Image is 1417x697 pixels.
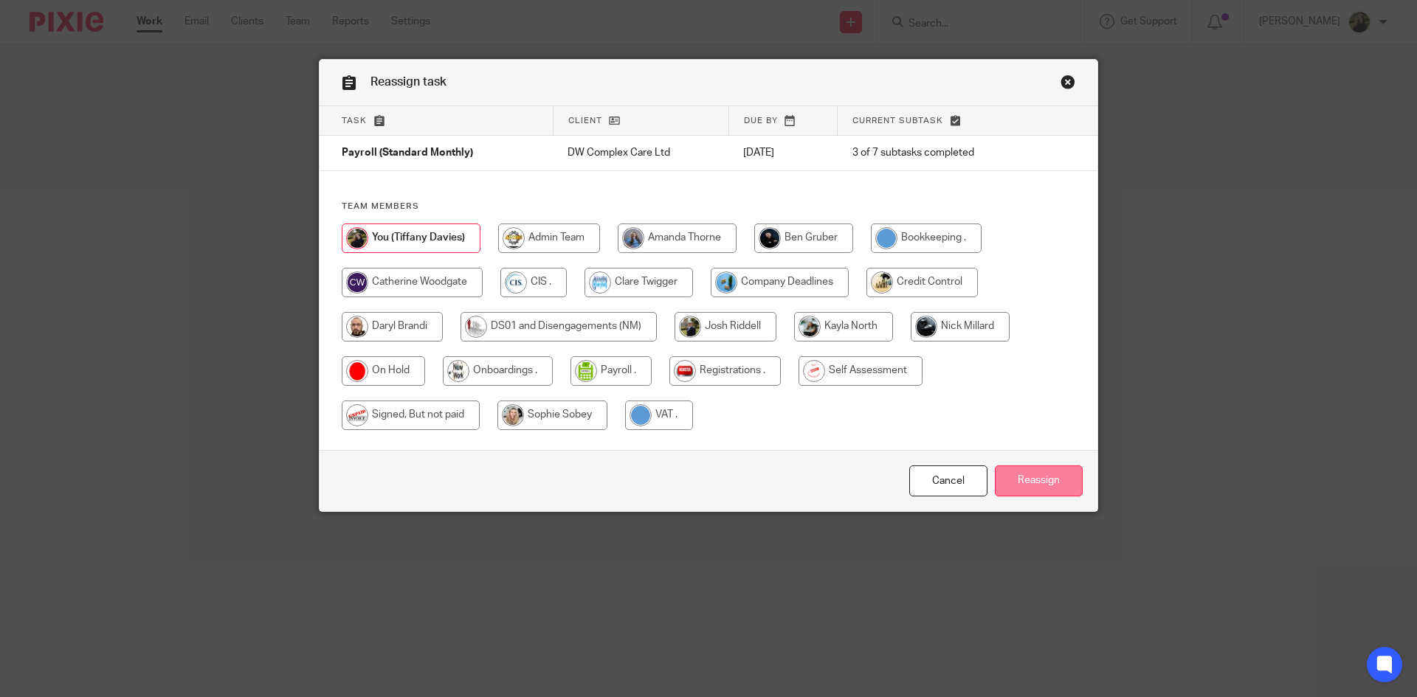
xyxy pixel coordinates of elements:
[342,201,1075,212] h4: Team members
[1061,74,1075,94] a: Close this dialog window
[568,145,714,160] p: DW Complex Care Ltd
[995,465,1083,497] input: Reassign
[909,465,987,497] a: Close this dialog window
[838,136,1038,171] td: 3 of 7 subtasks completed
[342,148,473,159] span: Payroll (Standard Monthly)
[852,117,943,125] span: Current subtask
[568,117,602,125] span: Client
[370,76,447,88] span: Reassign task
[744,117,778,125] span: Due by
[342,117,367,125] span: Task
[743,145,823,160] p: [DATE]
